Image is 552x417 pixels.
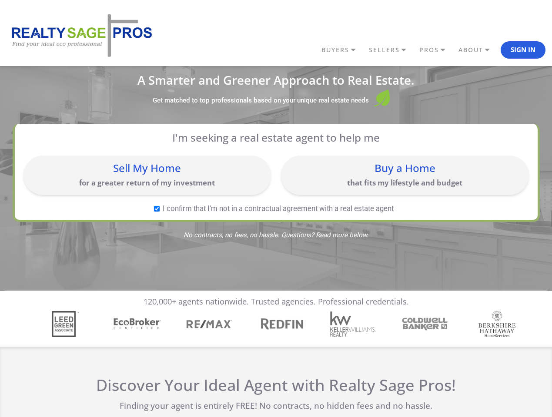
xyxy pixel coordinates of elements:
[330,311,376,337] img: Sponsor Logo: Keller Williams Realty
[333,311,380,337] div: 5 / 7
[28,163,267,173] div: Sell My Home
[13,74,540,86] h1: A Smarter and Greener Approach to Real Estate.
[117,317,164,331] div: 2 / 7
[285,178,524,188] p: that fits my lifestyle and budget
[501,41,545,59] button: Sign In
[112,317,162,331] img: Sponsor Logo: Ecobroker
[261,316,308,332] div: 4 / 7
[28,178,267,188] p: for a greater return of my investment
[400,316,450,332] img: Sponsor Logo: Coldwell Banker
[367,43,417,57] a: SELLERS
[189,311,236,337] div: 3 / 7
[45,311,92,337] div: 1 / 7
[52,311,79,337] img: Sponsor Logo: Leed Green Associate
[186,311,232,337] img: Sponsor Logo: Remax
[153,96,369,105] label: Get matched to top professionals based on your unique real estate needs
[144,297,409,307] p: 120,000+ agents nationwide. Trusted agencies. Professional credentials.
[94,376,458,394] h2: Discover Your Ideal Agent with Realty Sage Pros!
[94,401,458,411] p: Finding your agent is entirely FREE! No contracts, no hidden fees and no hassle.
[417,43,456,57] a: PROS
[477,311,523,337] div: 7 / 7
[319,43,367,57] a: BUYERS
[7,13,154,58] img: REALTY SAGE PROS
[154,206,160,212] input: I confirm that I'm not in a contractual agreement with a real estate agent
[285,163,524,173] div: Buy a Home
[13,232,540,238] span: No contracts, no fees, no hassle. Questions? Read more below.
[405,316,452,332] div: 6 / 7
[35,131,517,144] p: I'm seeking a real estate agent to help me
[23,205,525,212] label: I confirm that I'm not in a contractual agreement with a real estate agent
[478,311,516,337] img: Sponsor Logo: Berkshire Hathaway
[456,43,501,57] a: ABOUT
[256,316,306,332] img: Sponsor Logo: Redfin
